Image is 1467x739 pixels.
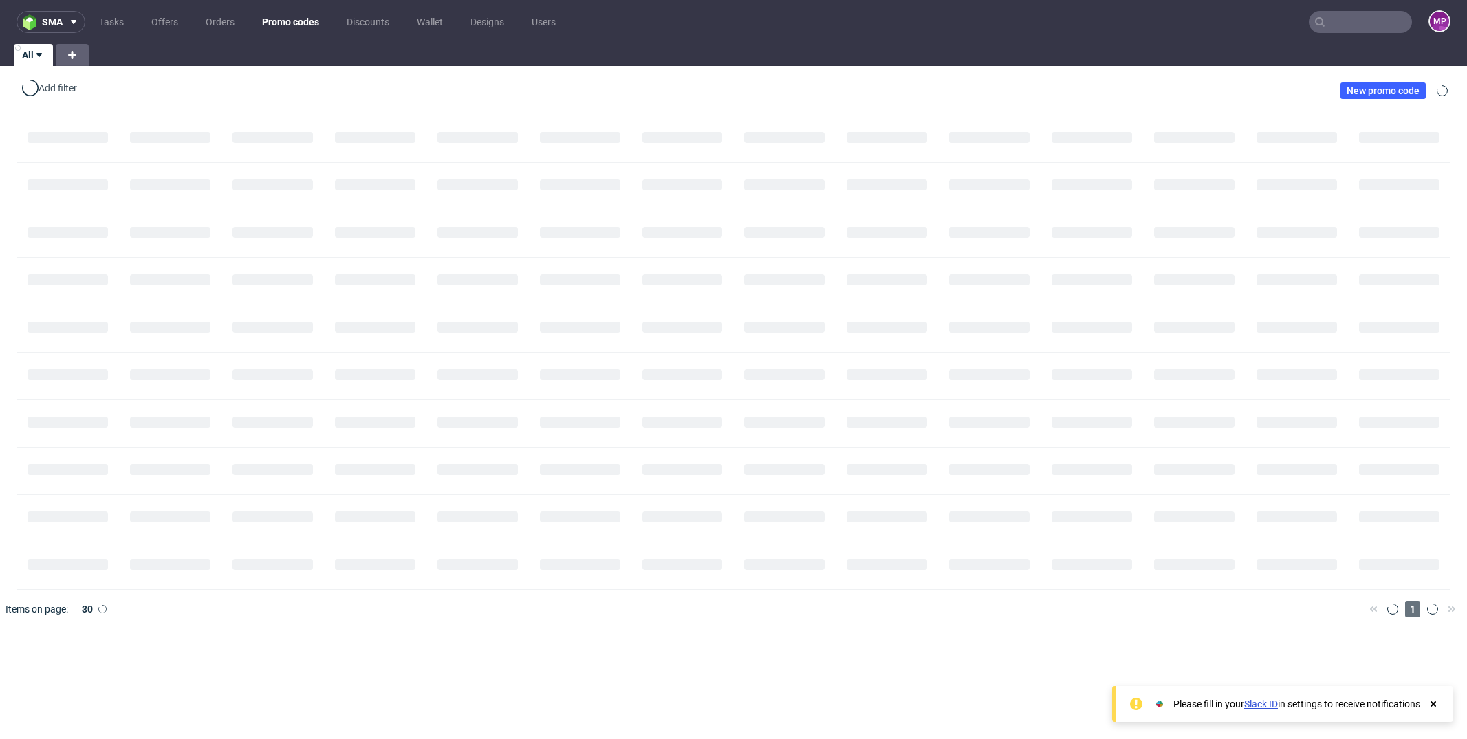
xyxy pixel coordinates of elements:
span: 1 [1405,601,1420,617]
a: Discounts [338,11,398,33]
span: Items on page: [6,602,68,616]
a: Designs [462,11,512,33]
a: Offers [143,11,186,33]
a: Wallet [409,11,451,33]
a: All [14,44,53,66]
img: logo [23,14,42,30]
button: sma [17,11,85,33]
div: Add filter [19,77,80,99]
a: Promo codes [254,11,327,33]
a: Tasks [91,11,132,33]
div: 30 [74,599,98,619]
a: Orders [197,11,243,33]
figcaption: MP [1430,12,1449,31]
img: Slack [1153,697,1166,711]
a: New promo code [1340,82,1426,99]
a: Users [523,11,564,33]
div: Please fill in your in settings to receive notifications [1173,697,1420,711]
a: Slack ID [1244,698,1278,709]
span: sma [42,17,63,27]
